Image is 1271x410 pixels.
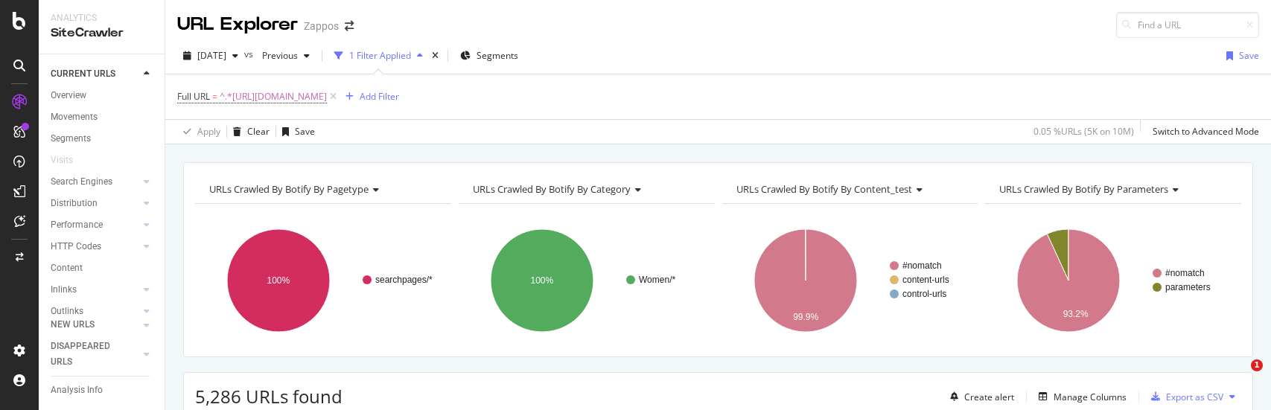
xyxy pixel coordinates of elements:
[964,391,1014,403] div: Create alert
[340,88,399,106] button: Add Filter
[1251,359,1263,371] span: 1
[51,382,154,398] a: Analysis Info
[459,216,712,345] svg: A chart.
[902,260,942,271] text: #nomatch
[177,120,220,144] button: Apply
[902,275,949,285] text: content-urls
[51,174,139,190] a: Search Engines
[1165,268,1205,278] text: #nomatch
[349,49,411,62] div: 1 Filter Applied
[999,182,1168,196] span: URLs Crawled By Botify By parameters
[212,90,217,103] span: =
[722,216,975,345] svg: A chart.
[1165,282,1211,292] text: parameters
[1166,391,1223,403] div: Export as CSV
[195,384,343,409] span: 5,286 URLs found
[985,216,1238,345] svg: A chart.
[51,339,126,370] div: DISAPPEARED URLS
[51,109,98,125] div: Movements
[470,177,701,201] h4: URLs Crawled By Botify By category
[51,339,139,370] a: DISAPPEARED URLS
[227,120,270,144] button: Clear
[267,275,290,286] text: 100%
[639,275,675,285] text: Women/*
[220,86,327,107] span: ^.*[URL][DOMAIN_NAME]
[51,196,139,211] a: Distribution
[51,317,139,333] a: NEW URLS
[51,88,86,103] div: Overview
[902,289,946,299] text: control-urls
[51,260,154,276] a: Content
[256,49,298,62] span: Previous
[1063,309,1089,319] text: 93.2%
[51,239,101,254] div: HTTP Codes
[197,49,226,62] span: 2025 Sep. 22nd
[197,125,220,138] div: Apply
[736,182,912,196] span: URLs Crawled By Botify By content_test
[51,217,103,233] div: Performance
[477,49,518,62] span: Segments
[206,177,438,201] h4: URLs Crawled By Botify By pagetype
[195,216,448,345] svg: A chart.
[177,44,244,68] button: [DATE]
[1116,12,1259,38] input: Find a URL
[51,304,83,319] div: Outlinks
[51,217,139,233] a: Performance
[51,196,98,211] div: Distribution
[51,66,139,82] a: CURRENT URLS
[375,275,433,285] text: searchpages/*
[256,44,316,68] button: Previous
[209,182,369,196] span: URLs Crawled By Botify By pagetype
[51,382,103,398] div: Analysis Info
[1147,120,1259,144] button: Switch to Advanced Mode
[1054,391,1127,403] div: Manage Columns
[1033,388,1127,406] button: Manage Columns
[733,177,965,201] h4: URLs Crawled By Botify By content_test
[51,88,154,103] a: Overview
[1033,125,1134,138] div: 0.05 % URLs ( 5K on 10M )
[51,66,115,82] div: CURRENT URLS
[51,304,139,319] a: Outlinks
[276,120,315,144] button: Save
[51,25,153,42] div: SiteCrawler
[51,131,91,147] div: Segments
[51,131,154,147] a: Segments
[1220,44,1259,68] button: Save
[429,48,442,63] div: times
[1239,49,1259,62] div: Save
[177,12,298,37] div: URL Explorer
[328,44,429,68] button: 1 Filter Applied
[51,153,73,168] div: Visits
[530,275,553,286] text: 100%
[360,90,399,103] div: Add Filter
[51,109,154,125] a: Movements
[51,282,139,298] a: Inlinks
[473,182,631,196] span: URLs Crawled By Botify By category
[177,90,210,103] span: Full URL
[51,153,88,168] a: Visits
[944,385,1014,409] button: Create alert
[51,317,95,333] div: NEW URLS
[996,177,1228,201] h4: URLs Crawled By Botify By parameters
[51,174,112,190] div: Search Engines
[793,312,818,322] text: 99.9%
[1220,359,1256,395] iframe: Intercom live chat
[244,48,256,60] span: vs
[345,21,354,31] div: arrow-right-arrow-left
[304,19,339,33] div: Zappos
[51,282,77,298] div: Inlinks
[1145,385,1223,409] button: Export as CSV
[51,239,139,254] a: HTTP Codes
[295,125,315,138] div: Save
[51,260,83,276] div: Content
[51,12,153,25] div: Analytics
[247,125,270,138] div: Clear
[1153,125,1259,138] div: Switch to Advanced Mode
[454,44,524,68] button: Segments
